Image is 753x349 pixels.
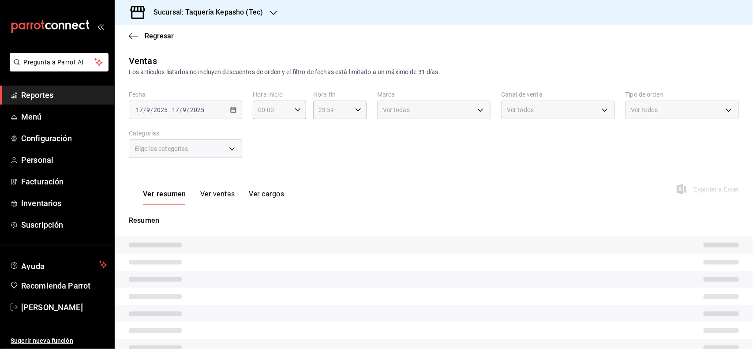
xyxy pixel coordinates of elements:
[383,105,410,114] span: Ver todas
[143,190,186,205] button: Ver resumen
[21,280,107,292] span: Recomienda Parrot
[11,336,107,345] span: Sugerir nueva función
[143,190,284,205] div: navigation tabs
[146,7,263,18] h3: Sucursal: Taquería Kepasho (Tec)
[21,259,96,270] span: Ayuda
[626,92,739,98] label: Tipo de orden
[200,190,235,205] button: Ver ventas
[129,54,157,68] div: Ventas
[145,32,174,40] span: Regresar
[129,68,739,77] div: Los artículos listados no incluyen descuentos de orden y el filtro de fechas está limitado a un m...
[129,215,739,226] p: Resumen
[172,106,180,113] input: --
[21,301,107,313] span: [PERSON_NAME]
[97,23,104,30] button: open_drawer_menu
[21,197,107,209] span: Inventarios
[187,106,190,113] span: /
[631,105,658,114] span: Ver todos
[313,92,367,98] label: Hora fin
[190,106,205,113] input: ----
[21,176,107,188] span: Facturación
[169,106,171,113] span: -
[153,106,168,113] input: ----
[10,53,109,71] button: Pregunta a Parrot AI
[377,92,491,98] label: Marca
[21,154,107,166] span: Personal
[129,32,174,40] button: Regresar
[24,58,95,67] span: Pregunta a Parrot AI
[143,106,146,113] span: /
[150,106,153,113] span: /
[135,106,143,113] input: --
[501,92,614,98] label: Canal de venta
[249,190,285,205] button: Ver cargos
[135,144,188,153] span: Elige las categorías
[129,131,242,137] label: Categorías
[6,64,109,73] a: Pregunta a Parrot AI
[253,92,306,98] label: Hora inicio
[21,111,107,123] span: Menú
[146,106,150,113] input: --
[21,89,107,101] span: Reportes
[21,132,107,144] span: Configuración
[180,106,182,113] span: /
[507,105,534,114] span: Ver todos
[129,92,242,98] label: Fecha
[183,106,187,113] input: --
[21,219,107,231] span: Suscripción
